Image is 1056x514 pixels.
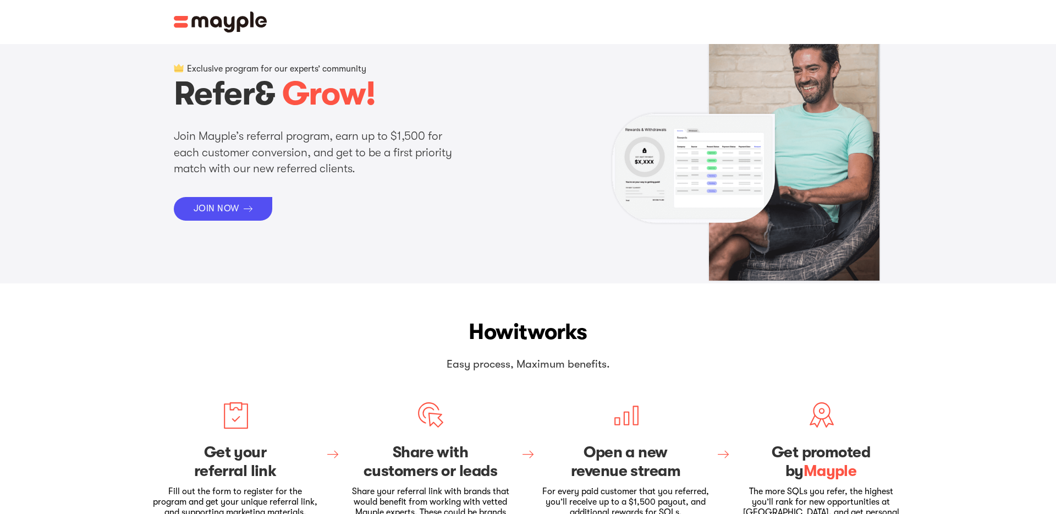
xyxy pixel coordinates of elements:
span: Refer [174,75,255,113]
span: Mayple [804,462,857,480]
h2: How works [152,316,904,347]
p: Exclusive program for our experts’ community [187,64,366,74]
img: Grow your business [612,401,640,429]
span: it [513,319,527,345]
p: Join Mayple’s referral program, earn up to $1,500 for each customer conversion, and get to be a f... [174,128,460,177]
img: Find a match [417,401,444,429]
h3: Open a new revenue stream [542,444,709,480]
h3: Get your referral link [152,444,318,480]
img: Grow your business [807,401,835,429]
a: JOIN NOW [174,197,272,221]
div: JOIN NOW [194,204,239,214]
span: & [255,75,274,113]
img: Mayple logo [174,12,267,32]
p: Easy process, Maximum benefits. [322,356,734,373]
img: Create your marketing brief. [222,401,249,429]
span: Grow! [282,75,376,113]
h3: Get promoted by [738,444,904,480]
h3: Share with customers or leads [347,444,514,480]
